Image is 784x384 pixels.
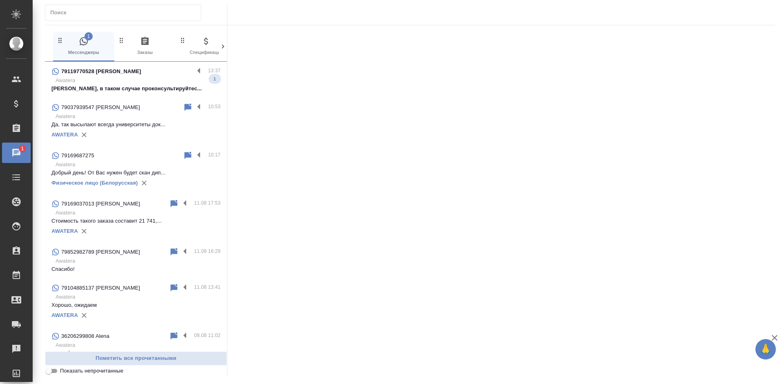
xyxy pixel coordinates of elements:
p: Awatera [56,341,220,349]
span: Заказы [118,36,172,56]
button: Удалить привязку [78,129,90,141]
div: Пометить непрочитанным [183,103,193,112]
svg: Зажми и перетащи, чтобы поменять порядок вкладок [56,36,64,44]
div: 36206299808 Alena08.08 11:02AwateraСпасибо!Физическое лицо (Таганка) [45,326,227,375]
a: 1 [2,143,31,163]
p: 79104885137 [PERSON_NAME] [61,284,140,292]
p: Спасибо! [51,349,220,357]
div: 79037939547 [PERSON_NAME]10:53AwateraДа, так высылают всегда университеты док...AWATERA [45,98,227,146]
p: 10:17 [208,151,220,159]
span: Мессенджеры [56,36,111,56]
p: Хорошо, ожидаем [51,301,220,309]
p: 79852982789 [PERSON_NAME] [61,248,140,256]
button: Удалить привязку [138,177,150,189]
div: Пометить непрочитанным [169,331,179,341]
p: Awatera [56,76,220,85]
button: Пометить все прочитанными [45,351,227,366]
span: 1 [209,75,221,83]
p: 08.08 11:02 [194,331,220,339]
a: AWATERA [51,132,78,138]
p: 36206299808 Alena [61,332,109,340]
p: Awatera [56,293,220,301]
p: 11.08 17:53 [194,199,220,207]
button: 🙏 [755,339,776,359]
a: Физическое лицо (Белорусская) [51,180,138,186]
p: 79169687275 [61,152,94,160]
p: Стоимость такого заказа составит 21 741,... [51,217,220,225]
p: [PERSON_NAME], в таком случае проконсультируйтес... [51,85,220,93]
p: 11.08 13:41 [194,283,220,291]
p: Awatera [56,209,220,217]
p: Спасибо! [51,265,220,273]
p: Awatera [56,161,220,169]
div: 7916968727510:17AwateraДобрый день! От Вас нужен будет скан дип...Физическое лицо (Белорусская) [45,146,227,194]
span: 1 [16,145,29,153]
span: 🙏 [759,341,773,358]
div: 79119770528 [PERSON_NAME]13:37Awatera[PERSON_NAME], в таком случае проконсультируйтес...1 [45,62,227,98]
p: Awatera [56,112,220,121]
span: 1 [85,32,93,40]
div: 79852982789 [PERSON_NAME]11.08 16:29AwateraСпасибо! [45,242,227,278]
p: 13:37 [208,67,220,75]
div: Пометить непрочитанным [169,247,179,257]
div: Пометить непрочитанным [183,151,193,161]
p: Добрый день! От Вас нужен будет скан дип... [51,169,220,177]
span: Пометить все прочитанными [49,354,223,363]
span: Спецификации [179,36,234,56]
span: Показать непрочитанные [60,367,123,375]
input: Поиск [50,7,201,18]
div: Пометить непрочитанным [169,283,179,293]
button: Удалить привязку [78,225,90,237]
p: 79037939547 [PERSON_NAME] [61,103,140,112]
div: 79169037013 [PERSON_NAME]11.08 17:53AwateraСтоимость такого заказа составит 21 741,...AWATERA [45,194,227,242]
p: 79119770528 [PERSON_NAME] [61,67,141,76]
div: 79104885137 [PERSON_NAME]11.08 13:41AwateraХорошо, ожидаемAWATERA [45,278,227,326]
p: 10:53 [208,103,220,111]
button: Удалить привязку [78,309,90,321]
p: Awatera [56,257,220,265]
svg: Зажми и перетащи, чтобы поменять порядок вкладок [118,36,125,44]
svg: Зажми и перетащи, чтобы поменять порядок вкладок [179,36,187,44]
a: AWATERA [51,228,78,234]
p: Да, так высылают всегда университеты док... [51,121,220,129]
div: Пометить непрочитанным [169,199,179,209]
a: AWATERA [51,312,78,318]
p: 11.08 16:29 [194,247,220,255]
p: 79169037013 [PERSON_NAME] [61,200,140,208]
